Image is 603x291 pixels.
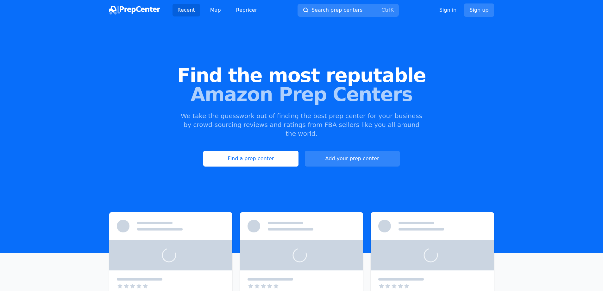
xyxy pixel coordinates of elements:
button: Search prep centersCtrlK [298,4,399,17]
kbd: Ctrl [381,7,390,13]
a: Recent [173,4,200,16]
a: Add your prep center [305,151,400,167]
a: Find a prep center [203,151,298,167]
span: Amazon Prep Centers [10,85,593,104]
a: Repricer [231,4,262,16]
a: Sign in [439,6,457,14]
a: Sign up [464,3,494,17]
span: Find the most reputable [10,66,593,85]
kbd: K [390,7,394,13]
img: PrepCenter [109,6,160,15]
a: Map [205,4,226,16]
p: We take the guesswork out of finding the best prep center for your business by crowd-sourcing rev... [180,111,423,138]
span: Search prep centers [311,6,362,14]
